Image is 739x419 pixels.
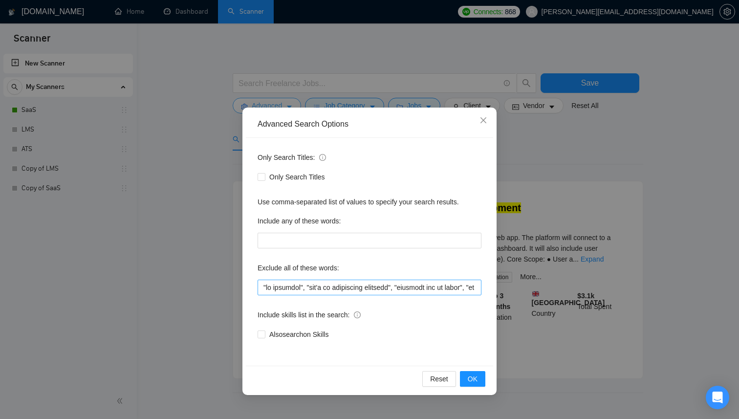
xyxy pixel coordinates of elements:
div: Use comma-separated list of values to specify your search results. [258,197,481,207]
span: Also search on Skills [265,329,332,340]
label: Include any of these words: [258,213,341,229]
span: close [479,116,487,124]
button: OK [460,371,485,387]
label: Exclude all of these words: [258,260,339,276]
button: Reset [422,371,456,387]
span: Include skills list in the search: [258,309,361,320]
span: OK [468,374,478,384]
span: info-circle [319,154,326,161]
button: Close [470,108,497,134]
span: Only Search Titles: [258,152,326,163]
span: Reset [430,374,448,384]
span: info-circle [354,311,361,318]
div: Advanced Search Options [258,119,481,130]
span: Only Search Titles [265,172,329,182]
div: Open Intercom Messenger [706,386,729,409]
